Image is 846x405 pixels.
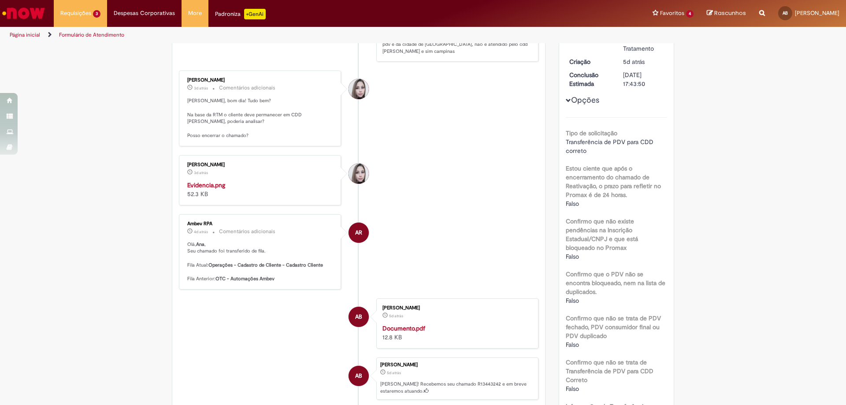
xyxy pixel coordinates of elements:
a: Página inicial [10,31,40,38]
b: Confirmo que não se trata de PDV fechado, PDV consumidor final ou PDV duplicado [566,314,661,340]
div: Em Tratamento [623,35,664,53]
div: Ana Beatriz [349,366,369,386]
span: 3d atrás [194,170,208,175]
dt: Criação [563,57,617,66]
span: 5d atrás [389,313,403,319]
b: Estou ciente que após o encerramento do chamado de Reativação, o prazo para refletir no Promax é ... [566,164,661,199]
span: AR [355,222,362,243]
img: ServiceNow [1,4,46,22]
time: 25/08/2025 10:03:59 [623,58,645,66]
time: 27/08/2025 08:16:21 [194,85,208,91]
dt: Conclusão Estimada [563,71,617,88]
span: 3 [93,10,100,18]
span: Falso [566,200,579,208]
b: Confirmo que não existe pendências na Inscrição Estadual/CNPJ e que está bloqueado no Promax [566,217,638,252]
span: Falso [566,297,579,305]
time: 25/08/2025 10:03:41 [389,313,403,319]
a: Evidencia.png [187,181,225,189]
div: [PERSON_NAME] [382,305,529,311]
span: AB [355,306,362,327]
div: 12.8 KB [382,324,529,342]
p: [PERSON_NAME], bom dia! Tudo bem? Na base da RTM o cliente deve permanecer em CDD [PERSON_NAME], ... [187,97,334,139]
span: 5d atrás [387,370,401,375]
div: [PERSON_NAME] [380,362,534,368]
span: [PERSON_NAME] [795,9,839,17]
div: Ambev RPA [349,223,369,243]
a: Formulário de Atendimento [59,31,124,38]
span: More [188,9,202,18]
span: Falso [566,385,579,393]
span: Transferência de PDV para CDD correto [566,138,655,155]
span: 4 [686,10,694,18]
span: AB [355,365,362,386]
p: Olá, , Seu chamado foi transferido de fila. Fila Atual: Fila Anterior: [187,241,334,282]
div: Ambev RPA [187,221,334,227]
time: 25/08/2025 10:03:59 [387,370,401,375]
span: Falso [566,341,579,349]
div: 25/08/2025 10:03:59 [623,57,664,66]
span: 3d atrás [194,85,208,91]
small: Comentários adicionais [219,228,275,235]
div: Daniele Aparecida Queiroz [349,163,369,184]
p: +GenAi [244,9,266,19]
b: Confirmo que não se trata de Transferência de PDV para CDD Correto [566,358,653,384]
div: [DATE] 17:43:50 [623,71,664,88]
a: Documento.pdf [382,324,425,332]
small: Comentários adicionais [219,84,275,92]
div: Ana Beatriz [349,307,369,327]
span: Despesas Corporativas [114,9,175,18]
p: [PERSON_NAME]! Recebemos seu chamado R13443242 e em breve estaremos atuando. [380,381,534,394]
div: Daniele Aparecida Queiroz [349,79,369,99]
div: 52.3 KB [187,181,334,198]
b: Operações - Cadastro de Cliente - Cadastro Cliente [208,262,323,268]
span: Requisições [60,9,91,18]
b: Tipo de solicitação [566,129,617,137]
div: Padroniza [215,9,266,19]
span: Falso [566,253,579,260]
b: Ana [196,241,204,248]
span: 4d atrás [194,229,208,234]
ul: Trilhas de página [7,27,557,43]
span: Rascunhos [714,9,746,17]
li: Ana Beatriz [179,357,538,400]
b: Confirmo que o PDV não se encontra bloqueado, nem na lista de duplicados. [566,270,665,296]
span: Favoritos [660,9,684,18]
time: 26/08/2025 05:50:07 [194,229,208,234]
div: [PERSON_NAME] [187,162,334,167]
span: 5d atrás [623,58,645,66]
b: OTC - Automações Ambev [215,275,275,282]
p: pdv é da cidade de [GEOGRAPHIC_DATA], nao é atendido pelo cdd [PERSON_NAME] e sim campinas [382,41,529,55]
span: AB [783,10,788,16]
div: [PERSON_NAME] [187,78,334,83]
a: Rascunhos [707,9,746,18]
time: 27/08/2025 08:16:10 [194,170,208,175]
